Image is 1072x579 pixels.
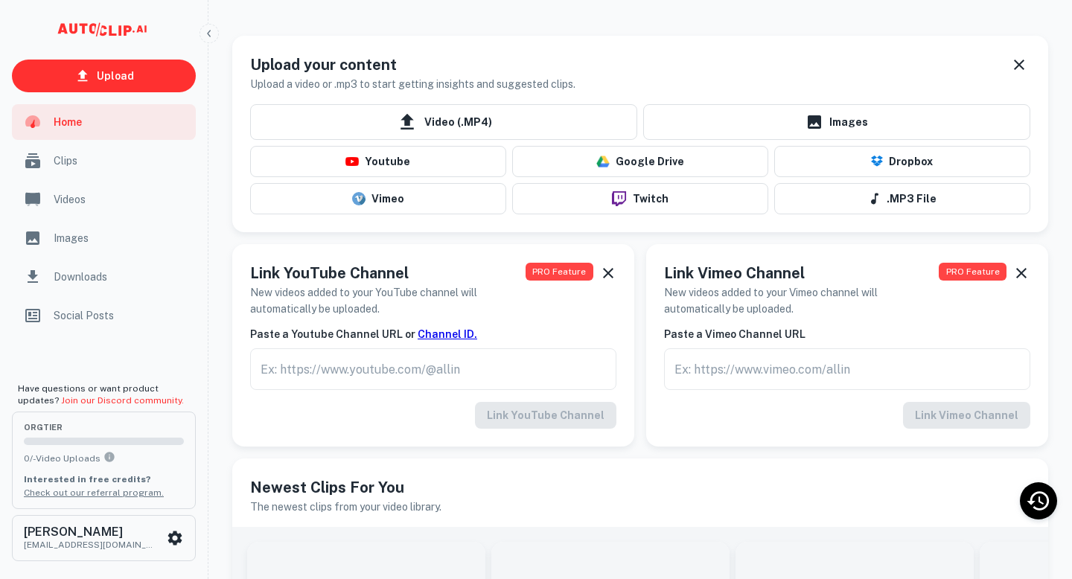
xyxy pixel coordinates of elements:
h5: Upload your content [250,54,575,76]
button: Google Drive [512,146,768,177]
input: Ex: https://www.vimeo.com/allin [664,348,1030,390]
button: Vimeo [250,183,506,214]
a: Clips [12,143,196,179]
div: This feature is available to PRO users only. [250,348,616,390]
a: Images [12,220,196,256]
a: Videos [12,182,196,217]
img: twitch-logo.png [606,191,632,206]
span: Clips [54,153,187,169]
span: This feature is available to PRO users only. Upgrade your plan now! [939,263,1006,281]
span: Social Posts [54,307,187,324]
a: Images [643,104,1030,140]
img: drive-logo.png [596,155,610,168]
button: Youtube [250,146,506,177]
span: Videos [54,191,187,208]
h6: [PERSON_NAME] [24,526,158,538]
span: Home [54,114,187,130]
h6: Paste a Youtube Channel URL or [250,326,616,342]
input: Ex: https://www.youtube.com/@allin [250,348,616,390]
a: Channel ID. [418,328,477,340]
a: Downloads [12,259,196,295]
p: [EMAIL_ADDRESS][DOMAIN_NAME] [24,538,158,551]
h6: Paste a Vimeo Channel URL [664,326,1030,342]
button: .MP3 File [774,183,1030,214]
div: This feature is available to PRO users only. [664,402,1030,429]
span: Have questions or want product updates? [18,383,184,406]
button: Dropbox [774,146,1030,177]
h6: New videos added to your Vimeo channel will automatically be uploaded. [664,284,939,317]
img: youtube-logo.png [345,157,359,166]
button: [PERSON_NAME][EMAIL_ADDRESS][DOMAIN_NAME] [12,515,196,561]
h6: New videos added to your YouTube channel will automatically be uploaded. [250,284,526,317]
div: Recent Activity [1020,482,1057,519]
a: Check out our referral program. [24,487,164,498]
svg: You can upload 0 videos per month on the org tier. Upgrade to upload more. [103,451,115,463]
span: Downloads [54,269,187,285]
p: Interested in free credits? [24,473,184,486]
button: orgTier0/-Video UploadsYou can upload 0 videos per month on the org tier. Upgrade to upload more.... [12,412,196,508]
a: Upload [12,60,196,92]
button: Dismiss [1012,262,1030,284]
h5: Newest Clips For You [250,476,1030,499]
h6: The newest clips from your video library. [250,499,1030,515]
a: Social Posts [12,298,196,333]
a: Join our Discord community. [61,395,184,406]
div: This feature is available to PRO users only. [664,348,1030,390]
span: This feature is available to PRO users only. Upgrade your plan now! [526,263,593,281]
button: Twitch [512,183,768,214]
button: Dismiss [1008,54,1030,76]
span: org Tier [24,423,184,432]
button: Dismiss [599,262,616,284]
h5: Link YouTube Channel [250,262,526,284]
p: Upload [97,68,134,84]
img: Dropbox Logo [871,156,883,168]
span: Images [54,230,187,246]
h5: Link Vimeo Channel [664,262,939,284]
h6: Upload a video or .mp3 to start getting insights and suggested clips. [250,76,575,92]
div: This feature is available to PRO users only. [250,402,616,429]
p: 0 / - Video Uploads [24,451,184,465]
a: Home [12,104,196,140]
span: Video (.MP4) [250,104,637,140]
img: vimeo-logo.svg [352,192,366,205]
